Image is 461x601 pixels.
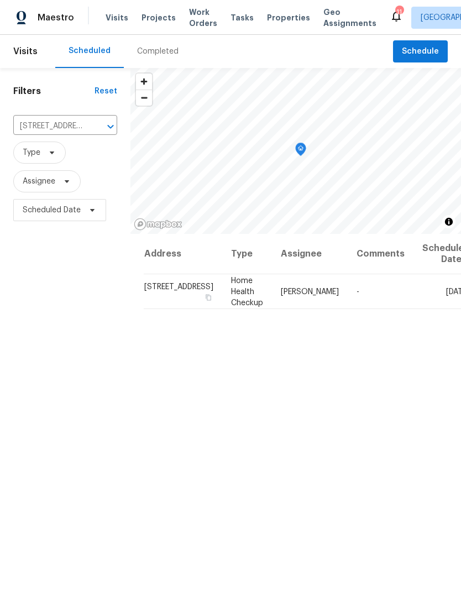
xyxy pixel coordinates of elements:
div: Map marker [295,143,306,160]
span: [PERSON_NAME] [281,288,339,295]
span: Properties [267,12,310,23]
span: Type [23,147,40,158]
span: Assignee [23,176,55,187]
div: 11 [395,7,403,18]
span: Schedule [402,45,439,59]
th: Assignee [272,234,348,274]
div: Reset [95,86,117,97]
th: Type [222,234,272,274]
span: Scheduled Date [23,205,81,216]
div: Completed [137,46,179,57]
span: Visits [13,39,38,64]
a: Mapbox homepage [134,218,182,231]
span: Geo Assignments [323,7,376,29]
span: Zoom out [136,90,152,106]
span: Projects [142,12,176,23]
button: Toggle attribution [442,215,455,228]
input: Search for an address... [13,118,86,135]
span: Visits [106,12,128,23]
th: Address [144,234,222,274]
button: Zoom in [136,74,152,90]
button: Open [103,119,118,134]
span: Toggle attribution [446,216,452,228]
span: Tasks [230,14,254,22]
div: Scheduled [69,45,111,56]
span: Maestro [38,12,74,23]
span: Work Orders [189,7,217,29]
button: Zoom out [136,90,152,106]
span: Home Health Checkup [231,276,263,306]
h1: Filters [13,86,95,97]
span: [STREET_ADDRESS] [144,283,213,290]
button: Schedule [393,40,448,63]
th: Comments [348,234,413,274]
span: - [357,288,359,295]
button: Copy Address [203,292,213,302]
